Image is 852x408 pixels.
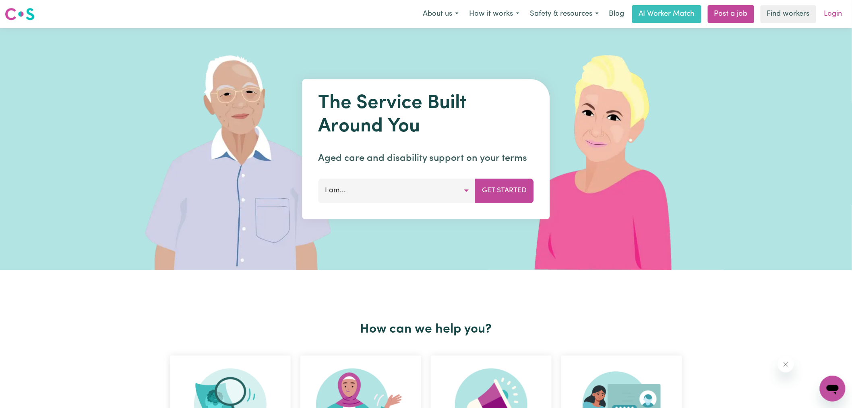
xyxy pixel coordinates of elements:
a: Find workers [761,5,816,23]
span: Need any help? [5,6,49,12]
a: Careseekers logo [5,5,35,23]
button: Safety & resources [525,6,604,23]
img: Careseekers logo [5,7,35,21]
iframe: Button to launch messaging window [820,376,846,402]
button: I am... [318,179,476,203]
a: Post a job [708,5,754,23]
iframe: Close message [778,356,794,373]
h1: The Service Built Around You [318,92,534,138]
button: How it works [464,6,525,23]
p: Aged care and disability support on your terms [318,151,534,166]
button: About us [418,6,464,23]
h2: How can we help you? [165,322,687,337]
button: Get Started [476,179,534,203]
a: Login [819,5,847,23]
a: AI Worker Match [632,5,701,23]
a: Blog [604,5,629,23]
